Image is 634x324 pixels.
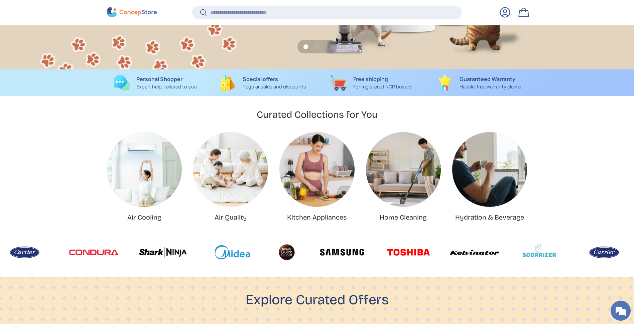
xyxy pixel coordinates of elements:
[460,75,515,83] strong: Guaranteed Warranty
[353,83,412,90] p: For registered NCR buyers
[366,132,441,207] a: Home Cleaning
[136,83,197,90] p: Expert help, tailored to you
[107,132,182,207] a: Air Cooling
[323,75,420,91] a: Free shipping For registered NCR buyers
[279,132,354,207] a: Kitchen Appliances
[257,108,378,121] h2: Curated Collections for You
[215,213,247,221] a: Air Quality
[353,75,388,83] strong: Free shipping
[380,213,427,221] a: Home Cleaning
[243,83,306,90] p: Regular sales and discounts
[39,84,92,151] span: We're online!
[455,213,524,221] a: Hydration & Beverage
[243,75,278,83] strong: Special offers
[127,213,161,221] a: Air Cooling
[287,213,347,221] a: Kitchen Appliances
[107,7,157,18] img: ConcepStore
[35,37,112,46] div: Chat with us now
[107,132,182,207] img: Air Cooling | ConcepStore
[110,3,126,19] div: Minimize live chat window
[3,182,127,206] textarea: Type your message and hit 'Enter'
[215,75,312,91] a: Special offers Regular sales and discounts
[460,83,521,90] p: Hassle-free warranty claims
[452,132,527,207] a: Hydration & Beverage
[136,75,182,83] strong: Personal Shopper
[246,291,389,309] h2: Explore Curated Offers
[107,75,204,91] a: Personal Shopper Expert help, tailored to you
[430,75,528,91] a: Guaranteed Warranty Hassle-free warranty claims
[193,132,268,207] img: Air Quality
